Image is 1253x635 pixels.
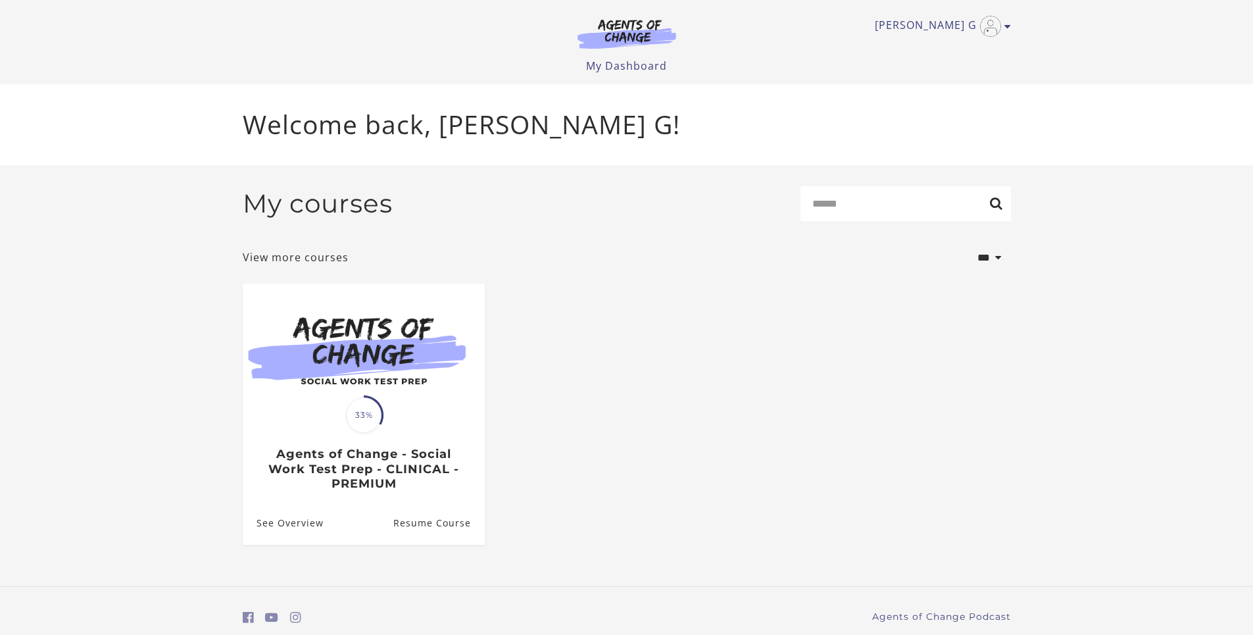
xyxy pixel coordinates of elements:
i: https://www.youtube.com/c/AgentsofChangeTestPrepbyMeaganMitchell (Open in a new window) [265,611,278,624]
a: Agents of Change - Social Work Test Prep - CLINICAL - PREMIUM: See Overview [243,501,324,544]
p: Welcome back, [PERSON_NAME] G! [243,105,1011,144]
a: Agents of Change - Social Work Test Prep - CLINICAL - PREMIUM: Resume Course [393,501,484,544]
span: 33% [346,397,381,433]
a: Agents of Change Podcast [872,610,1011,624]
h3: Agents of Change - Social Work Test Prep - CLINICAL - PREMIUM [257,447,470,492]
a: https://www.facebook.com/groups/aswbtestprep (Open in a new window) [243,608,254,627]
a: View more courses [243,249,349,265]
a: https://www.youtube.com/c/AgentsofChangeTestPrepbyMeaganMitchell (Open in a new window) [265,608,278,627]
a: https://www.instagram.com/agentsofchangeprep/ (Open in a new window) [290,608,301,627]
a: My Dashboard [586,59,667,73]
a: Toggle menu [875,16,1004,37]
i: https://www.instagram.com/agentsofchangeprep/ (Open in a new window) [290,611,301,624]
img: Agents of Change Logo [564,18,690,49]
h2: My courses [243,188,393,219]
i: https://www.facebook.com/groups/aswbtestprep (Open in a new window) [243,611,254,624]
